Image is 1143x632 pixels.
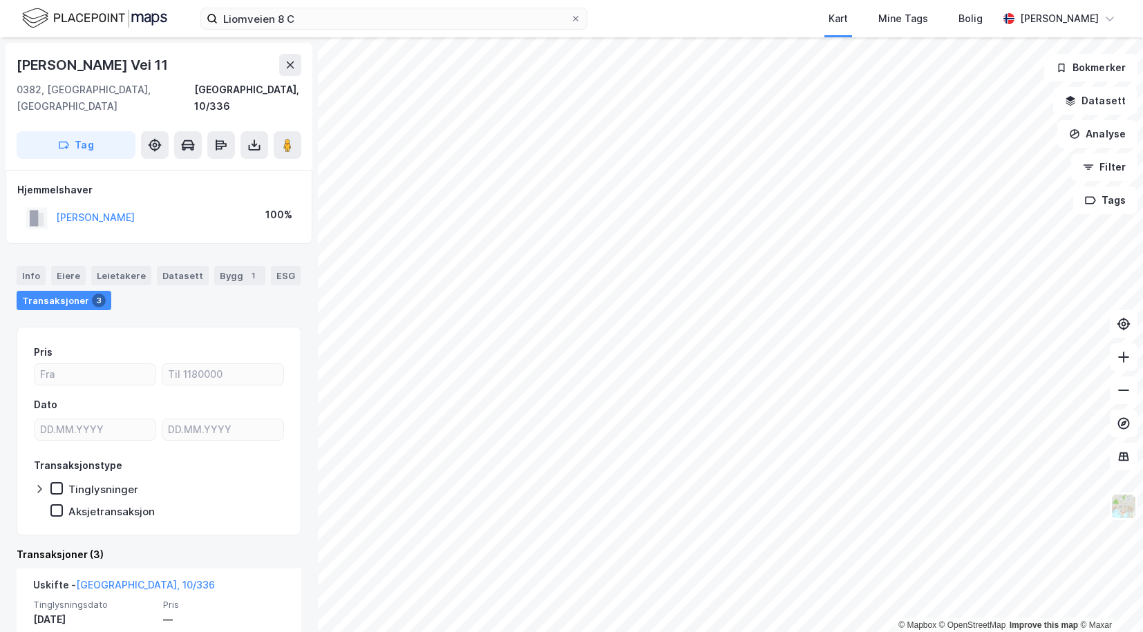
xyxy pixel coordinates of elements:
input: Fra [35,364,155,385]
div: Transaksjonstype [34,457,122,474]
div: Eiere [51,266,86,285]
span: Pris [163,599,285,611]
input: Søk på adresse, matrikkel, gårdeiere, leietakere eller personer [218,8,570,29]
div: Datasett [157,266,209,285]
div: Transaksjoner (3) [17,546,301,563]
a: Mapbox [898,620,936,630]
div: 0382, [GEOGRAPHIC_DATA], [GEOGRAPHIC_DATA] [17,82,194,115]
div: [GEOGRAPHIC_DATA], 10/336 [194,82,301,115]
a: OpenStreetMap [939,620,1006,630]
img: logo.f888ab2527a4732fd821a326f86c7f29.svg [22,6,167,30]
div: Pris [34,344,53,361]
div: Tinglysninger [68,483,138,496]
button: Bokmerker [1044,54,1137,82]
img: Z [1111,493,1137,519]
button: Filter [1071,153,1137,181]
div: — [163,611,285,628]
div: Transaksjoner [17,291,111,310]
div: Info [17,266,46,285]
a: Improve this map [1010,620,1078,630]
div: 100% [265,207,292,223]
div: Uskifte - [33,577,215,599]
div: Aksjetransaksjon [68,505,155,518]
div: 3 [92,294,106,307]
div: Mine Tags [878,10,928,27]
div: [PERSON_NAME] Vei 11 [17,54,171,76]
button: Tags [1073,186,1137,214]
button: Tag [17,131,135,159]
div: Hjemmelshaver [17,182,301,198]
button: Analyse [1057,120,1137,148]
input: DD.MM.YYYY [162,419,283,440]
div: [DATE] [33,611,155,628]
div: Bygg [214,266,265,285]
div: Dato [34,396,57,413]
div: 1 [246,269,260,283]
input: DD.MM.YYYY [35,419,155,440]
a: [GEOGRAPHIC_DATA], 10/336 [76,579,215,591]
input: Til 1180000 [162,364,283,385]
div: Kart [829,10,848,27]
div: Bolig [958,10,983,27]
span: Tinglysningsdato [33,599,155,611]
div: Leietakere [91,266,151,285]
button: Datasett [1053,87,1137,115]
div: ESG [271,266,301,285]
div: [PERSON_NAME] [1020,10,1099,27]
iframe: Chat Widget [1074,566,1143,632]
